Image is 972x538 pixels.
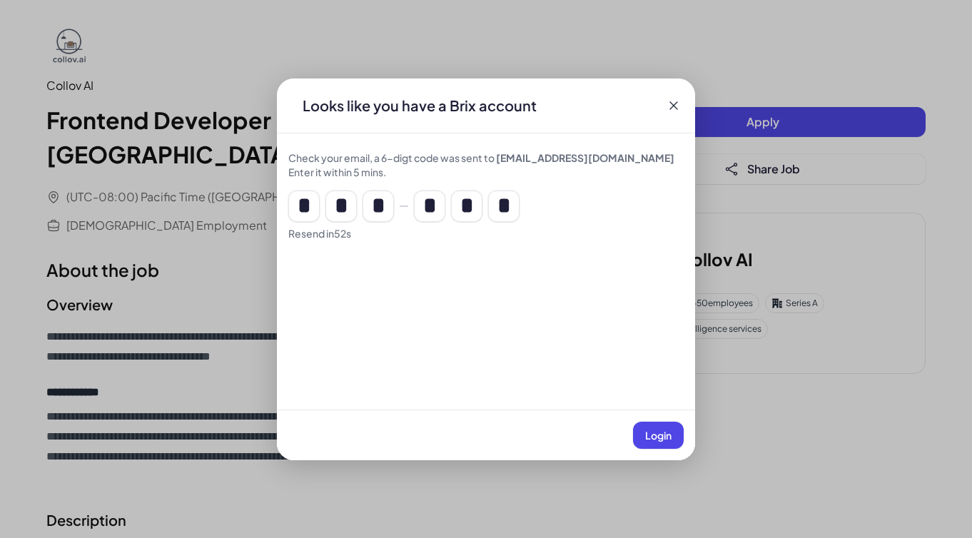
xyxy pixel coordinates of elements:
[291,96,548,116] div: Looks like you have a Brix account
[496,151,674,164] span: [EMAIL_ADDRESS][DOMAIN_NAME]
[288,226,684,240] div: Resend in 52 s
[288,151,684,179] div: Check your email, a 6-digt code was sent to Enter it within 5 mins.
[645,429,672,442] span: Login
[633,422,684,449] button: Login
